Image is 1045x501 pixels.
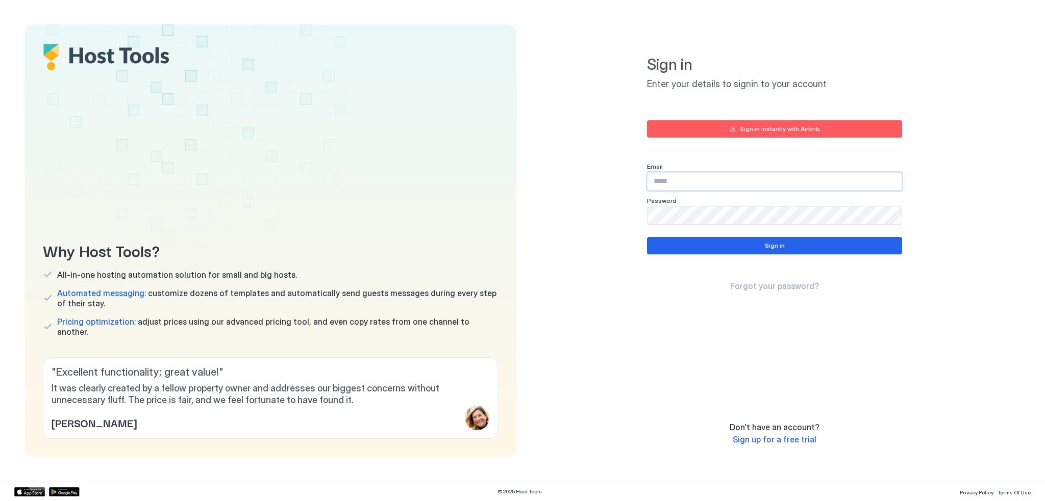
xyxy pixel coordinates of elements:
div: Sign in instantly with Airbnb [740,124,820,134]
div: profile [465,406,489,430]
span: [PERSON_NAME] [52,415,137,430]
a: Google Play Store [49,487,80,496]
span: customize dozens of templates and automatically send guests messages during every step of their s... [57,288,498,308]
button: Sign in [647,237,902,254]
span: Don't have an account? [730,422,819,432]
span: Privacy Policy [960,489,993,495]
a: App Store [14,487,45,496]
input: Input Field [648,173,902,190]
a: Terms Of Use [998,486,1031,497]
span: Forgot your password? [730,281,819,291]
span: Why Host Tools? [43,239,498,261]
input: Input Field [648,207,902,224]
span: All-in-one hosting automation solution for small and big hosts. [57,270,297,280]
span: Terms Of Use [998,489,1031,495]
span: Password [647,197,677,204]
span: Pricing optimization: [57,317,136,327]
span: " Excellent functionality; great value! " [52,366,489,379]
span: It was clearly created by a fellow property owner and addresses our biggest concerns without unne... [52,383,489,406]
button: Sign in instantly with Airbnb [647,120,902,138]
span: Enter your details to signin to your account [647,78,902,90]
a: Sign up for a free trial [733,434,816,445]
a: Forgot your password? [730,281,819,292]
span: adjust prices using our advanced pricing tool, and even copy rates from one channel to another. [57,317,498,337]
div: Sign in [765,241,785,250]
span: © 2025 Host Tools [497,488,542,495]
span: Sign in [647,55,902,74]
span: Email [647,163,663,170]
span: Automated messaging: [57,288,146,298]
a: Privacy Policy [960,486,993,497]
